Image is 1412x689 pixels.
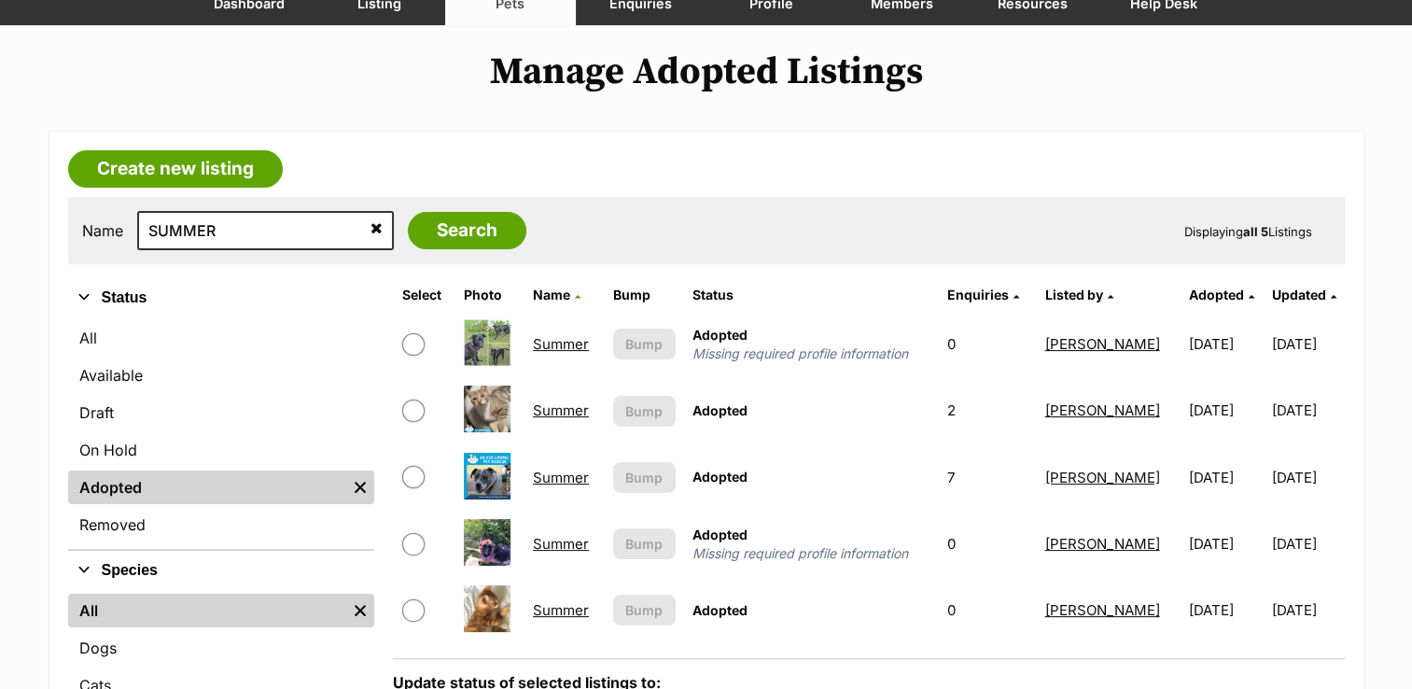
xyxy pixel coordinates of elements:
button: Species [68,558,374,583]
span: Adopted [692,602,748,618]
a: Summer [533,401,589,419]
button: Bump [613,396,676,427]
span: Updated [1272,287,1326,302]
button: Status [68,286,374,310]
a: Adopted [68,471,346,504]
button: Bump [613,528,676,559]
a: Adopted [1189,287,1254,302]
a: All [68,594,346,627]
span: Listed by [1044,287,1102,302]
td: [DATE] [1181,445,1269,510]
a: [PERSON_NAME] [1044,601,1159,619]
span: Bump [625,534,663,554]
a: Dogs [68,631,374,665]
button: Bump [613,462,676,493]
button: Bump [613,329,676,359]
span: Adopted [692,469,748,485]
td: [DATE] [1272,312,1343,376]
td: [DATE] [1272,378,1343,443]
th: Bump [606,280,683,310]
a: [PERSON_NAME] [1044,401,1159,419]
button: Bump [613,595,676,626]
td: [DATE] [1181,512,1269,576]
a: Listed by [1044,287,1112,302]
span: Bump [625,334,663,354]
span: translation missing: en.admin.listings.index.attributes.enquiries [947,287,1009,302]
a: [PERSON_NAME] [1044,469,1159,486]
a: Available [68,359,374,392]
th: Select [395,280,454,310]
a: Removed [68,508,374,541]
td: [DATE] [1272,512,1343,576]
a: Remove filter [346,471,374,504]
th: Photo [456,280,524,310]
img: Summer [464,585,510,632]
img: Summer [464,453,510,499]
div: Status [68,317,374,549]
td: 0 [940,312,1035,376]
a: Draft [68,396,374,429]
span: Displaying Listings [1184,224,1312,239]
span: Bump [625,401,663,421]
strong: all 5 [1243,224,1268,239]
a: Name [533,287,580,302]
td: 2 [940,378,1035,443]
a: All [68,321,374,355]
a: On Hold [68,433,374,467]
input: Search [408,212,526,249]
a: Summer [533,535,589,553]
span: Bump [625,600,663,620]
span: Missing required profile information [692,344,930,363]
span: Missing required profile information [692,544,930,563]
span: Adopted [692,402,748,418]
a: Summer [533,601,589,619]
a: Summer [533,335,589,353]
th: Status [685,280,938,310]
td: 0 [940,512,1035,576]
td: 7 [940,445,1035,510]
img: Summer [464,519,510,566]
a: Enquiries [947,287,1019,302]
span: Adopted [692,527,748,542]
td: [DATE] [1272,445,1343,510]
span: Adopted [1189,287,1244,302]
a: [PERSON_NAME] [1044,535,1159,553]
label: Name [82,222,123,239]
span: Adopted [692,327,748,343]
td: 0 [940,578,1035,642]
td: [DATE] [1181,312,1269,376]
td: [DATE] [1181,578,1269,642]
img: Summer [464,319,510,366]
a: Remove filter [346,594,374,627]
a: Updated [1272,287,1336,302]
a: [PERSON_NAME] [1044,335,1159,353]
td: [DATE] [1272,578,1343,642]
span: Name [533,287,570,302]
td: [DATE] [1181,378,1269,443]
span: Bump [625,468,663,487]
a: Summer [533,469,589,486]
a: Create new listing [68,150,283,188]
